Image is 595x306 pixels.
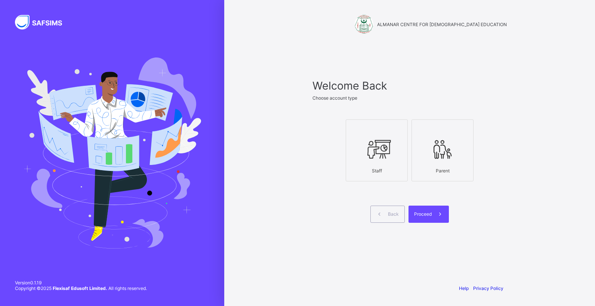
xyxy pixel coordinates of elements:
[350,164,404,177] div: Staff
[15,285,147,291] span: Copyright © 2025 All rights reserved.
[312,79,507,92] span: Welcome Back
[416,164,469,177] div: Parent
[377,22,507,27] span: ALMANAR CENTRE FOR [DEMOGRAPHIC_DATA] EDUCATION
[53,285,107,291] strong: Flexisaf Edusoft Limited.
[473,285,503,291] a: Privacy Policy
[15,15,71,29] img: SAFSIMS Logo
[414,211,432,217] span: Proceed
[459,285,469,291] a: Help
[23,57,201,249] img: Hero Image
[388,211,399,217] span: Back
[312,95,357,101] span: Choose account type
[15,280,147,285] span: Version 0.1.19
